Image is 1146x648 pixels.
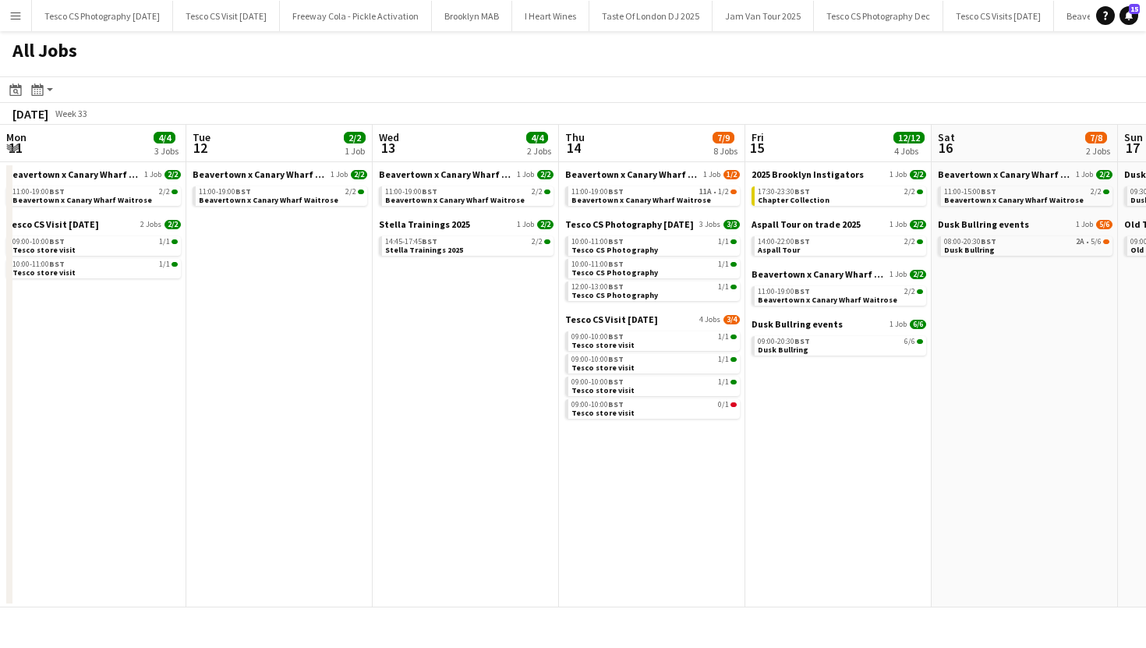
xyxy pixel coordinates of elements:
div: Beavertown x Canary Wharf Waitrose1 Job1/211:00-19:00BST11A•1/2Beavertown x Canary Wharf Waitrose [565,168,740,218]
span: BST [49,259,65,269]
span: 2/2 [917,189,923,194]
span: 10:00-11:00 [571,260,624,268]
span: 14:00-22:00 [758,238,810,246]
div: 2025 Brooklyn Instigators1 Job2/217:30-23:30BST2/2Chapter Collection [752,168,926,218]
span: 2/2 [532,238,543,246]
a: Beavertown x Canary Wharf Waitrose1 Job1/2 [565,168,740,180]
a: 10:00-11:00BST1/1Tesco store visit [12,259,178,277]
span: 1 Job [1076,220,1093,229]
span: 1/1 [730,239,737,244]
span: 7/9 [713,132,734,143]
div: 2 Jobs [1086,145,1110,157]
span: 15 [1129,4,1140,14]
span: 2/2 [159,188,170,196]
span: BST [608,377,624,387]
a: Dusk Bullring events1 Job5/6 [938,218,1112,230]
a: 2025 Brooklyn Instigators1 Job2/2 [752,168,926,180]
span: 11:00-15:00 [944,188,996,196]
span: Aspall Tour [758,245,800,255]
span: 16 [936,139,955,157]
span: 15 [749,139,764,157]
a: Stella Trainings 20251 Job2/2 [379,218,554,230]
span: Tesco store visit [12,267,76,278]
div: Beavertown x Canary Wharf Waitrose1 Job2/211:00-15:00BST2/2Beavertown x Canary Wharf Waitrose [938,168,1112,218]
span: 1/1 [718,283,729,291]
a: 12:00-13:00BST1/1Tesco CS Photography [571,282,737,299]
span: 11 [4,139,27,157]
span: Tesco store visit [12,245,76,255]
span: BST [422,186,437,197]
span: 2/2 [1096,170,1112,179]
div: • [944,238,1109,246]
span: 2/2 [917,289,923,294]
span: Tesco store visit [571,363,635,373]
span: 11:00-19:00 [385,188,437,196]
a: 09:00-10:00BST1/1Tesco store visit [571,377,737,395]
span: Dusk Bullring [758,345,808,355]
span: 2/2 [1091,188,1102,196]
span: Tesco CS Visit August 2025 [565,313,658,325]
span: Tesco store visit [571,408,635,418]
span: 7/8 [1085,132,1107,143]
span: Sun [1124,130,1143,144]
span: Tue [193,130,210,144]
span: 11:00-19:00 [12,188,65,196]
span: 1/2 [718,188,729,196]
span: 2/2 [917,239,923,244]
span: BST [794,236,810,246]
span: 1/1 [730,380,737,384]
span: 13 [377,139,399,157]
span: Tesco CS Photography [571,245,658,255]
span: Fri [752,130,764,144]
span: 6/6 [904,338,915,345]
span: 2 Jobs [140,220,161,229]
span: Wed [379,130,399,144]
span: 09:00-10:00 [571,356,624,363]
div: Tesco CS Visit [DATE]2 Jobs2/209:00-10:00BST1/1Tesco store visit10:00-11:00BST1/1Tesco store visit [6,218,181,282]
a: 09:00-10:00BST0/1Tesco store visit [571,399,737,417]
span: 2/2 [351,170,367,179]
button: Tesco CS Photography Dec [814,1,943,31]
span: Stella Trainings 2025 [385,245,463,255]
a: Aspall Tour on trade 20251 Job2/2 [752,218,926,230]
span: 09:00-10:00 [571,333,624,341]
span: 1/1 [172,239,178,244]
span: Tesco CS Photography August 2025 [565,218,694,230]
span: Beavertown x Canary Wharf Waitrose [571,195,711,205]
div: 4 Jobs [894,145,924,157]
div: 2 Jobs [527,145,551,157]
span: 1 Job [1076,170,1093,179]
span: Aspall Tour on trade 2025 [752,218,861,230]
div: Tesco CS Visit [DATE]4 Jobs3/409:00-10:00BST1/1Tesco store visit09:00-10:00BST1/1Tesco store visi... [565,313,740,422]
span: 6/6 [910,320,926,329]
a: 09:00-10:00BST1/1Tesco store visit [12,236,178,254]
a: Tesco CS Visit [DATE]4 Jobs3/4 [565,313,740,325]
span: 2/2 [164,220,181,229]
span: Tesco store visit [571,340,635,350]
div: 3 Jobs [154,145,179,157]
span: 09:00-20:30 [758,338,810,345]
span: BST [608,186,624,197]
span: 1/1 [718,260,729,268]
a: 11:00-19:00BST11A•1/2Beavertown x Canary Wharf Waitrose [571,186,737,204]
span: 1 Job [703,170,720,179]
span: 1 Job [890,320,907,329]
button: Jam Van Tour 2025 [713,1,814,31]
span: 0/1 [718,401,729,409]
span: 5/6 [1103,239,1109,244]
span: 2/2 [532,188,543,196]
div: [DATE] [12,106,48,122]
div: • [571,188,737,196]
span: 2/2 [345,188,356,196]
span: 2/2 [910,220,926,229]
span: 12:00-13:00 [571,283,624,291]
span: 1/1 [159,260,170,268]
span: BST [608,236,624,246]
span: 1/2 [730,189,737,194]
span: 2025 Brooklyn Instigators [752,168,864,180]
span: 1/1 [730,262,737,267]
a: Beavertown x Canary Wharf Waitrose1 Job2/2 [938,168,1112,180]
span: 17:30-23:30 [758,188,810,196]
span: BST [422,236,437,246]
span: 1/1 [730,357,737,362]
